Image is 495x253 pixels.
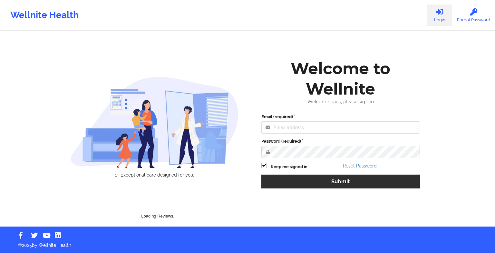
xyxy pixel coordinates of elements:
[257,58,424,99] div: Welcome to Wellnite
[271,164,307,170] label: Keep me signed in
[261,138,420,145] label: Password (required)
[261,121,420,134] input: Email address
[261,114,420,120] label: Email (required)
[71,188,248,219] div: Loading Reviews...
[427,5,452,26] a: Login
[452,5,495,26] a: Forgot Password
[343,163,377,168] a: Reset Password
[261,175,420,188] button: Submit
[257,99,424,105] div: Welcome back, please sign in
[14,238,481,248] p: © 2025 by Wellnite Health
[71,76,239,168] img: wellnite-auth-hero_200.c722682e.png
[76,172,238,177] li: Exceptional care designed for you.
